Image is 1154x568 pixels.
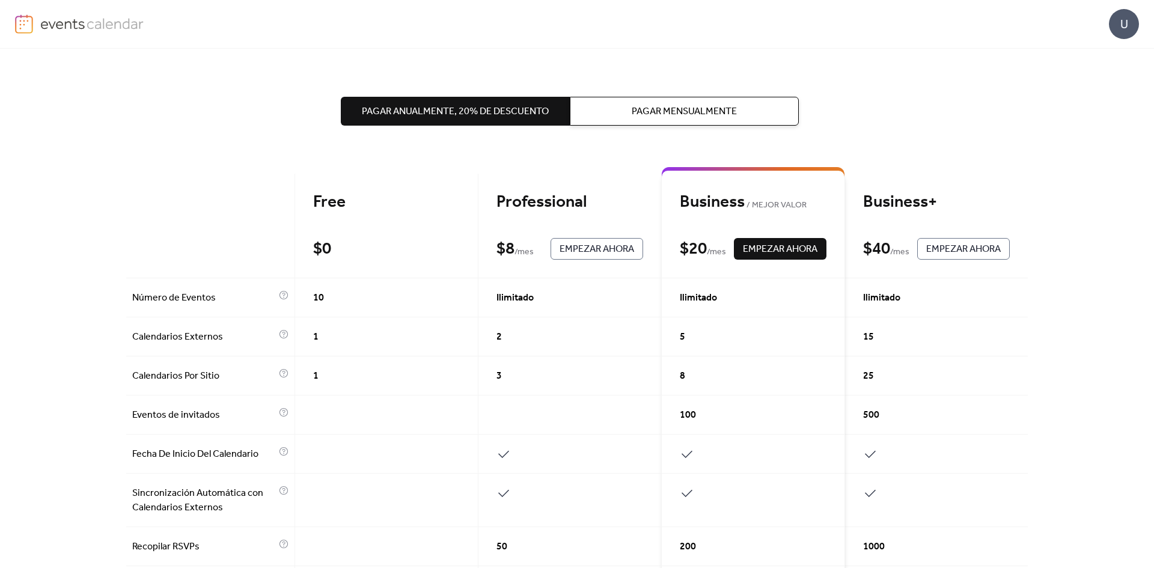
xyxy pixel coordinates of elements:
span: 25 [863,369,874,383]
span: Eventos de invitados [132,408,276,423]
span: 5 [680,330,685,344]
img: logo-type [40,14,144,32]
span: Fecha De Inicio Del Calendario [132,447,276,462]
span: 100 [680,408,696,423]
span: Calendarios Externos [132,330,276,344]
div: $ 20 [680,239,707,260]
span: Calendarios Por Sitio [132,369,276,383]
span: 2 [496,330,502,344]
span: / mes [890,245,909,260]
span: 10 [313,291,324,305]
div: Business+ [863,192,1010,213]
span: MEJOR VALOR [745,198,807,213]
span: 1 [313,330,319,344]
button: Pagar Anualmente, 20% de descuento [341,97,570,126]
span: Pagar Anualmente, 20% de descuento [362,105,549,119]
span: 15 [863,330,874,344]
span: 50 [496,540,507,554]
button: Empezar Ahora [917,238,1010,260]
button: Empezar Ahora [734,238,826,260]
div: $ 8 [496,239,514,260]
div: Professional [496,192,643,213]
div: $ 0 [313,239,331,260]
span: Recopilar RSVPs [132,540,276,554]
span: / mes [707,245,726,260]
span: 1 [313,369,319,383]
span: / mes [514,245,534,260]
span: Ilimitado [863,291,900,305]
button: Pagar Mensualmente [570,97,799,126]
span: Sincronización Automática con Calendarios Externos [132,486,276,515]
span: 500 [863,408,879,423]
span: Ilimitado [680,291,717,305]
span: Empezar Ahora [926,242,1001,257]
span: 3 [496,369,502,383]
img: logo [15,14,33,34]
div: Free [313,192,460,213]
span: Empezar Ahora [743,242,817,257]
span: 8 [680,369,685,383]
div: $ 40 [863,239,890,260]
span: 200 [680,540,696,554]
span: Número de Eventos [132,291,276,305]
span: Empezar Ahora [560,242,634,257]
button: Empezar Ahora [551,238,643,260]
span: Pagar Mensualmente [632,105,737,119]
span: Ilimitado [496,291,534,305]
div: U [1109,9,1139,39]
span: 1000 [863,540,885,554]
div: Business [680,192,826,213]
